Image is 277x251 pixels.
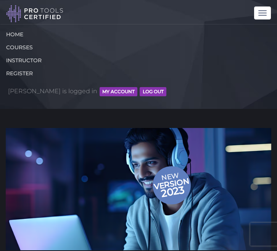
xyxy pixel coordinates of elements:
a: REGISTER [0,67,271,80]
span: version [152,178,190,189]
img: Pro Tools Certified Logo [6,5,63,23]
a: INSTRUCTOR [0,54,271,67]
button: Log Out [140,87,166,96]
span: New [152,171,193,201]
span: 2023 [153,182,193,201]
img: Pro tools certified Fundamentals 1 Course cover [6,128,271,250]
a: Newversion 2023 [6,128,271,250]
button: MY ACCOUNT [100,87,137,96]
a: HOME [0,28,271,41]
a: COURSES [0,41,271,54]
span: [PERSON_NAME] is logged in [8,80,166,103]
